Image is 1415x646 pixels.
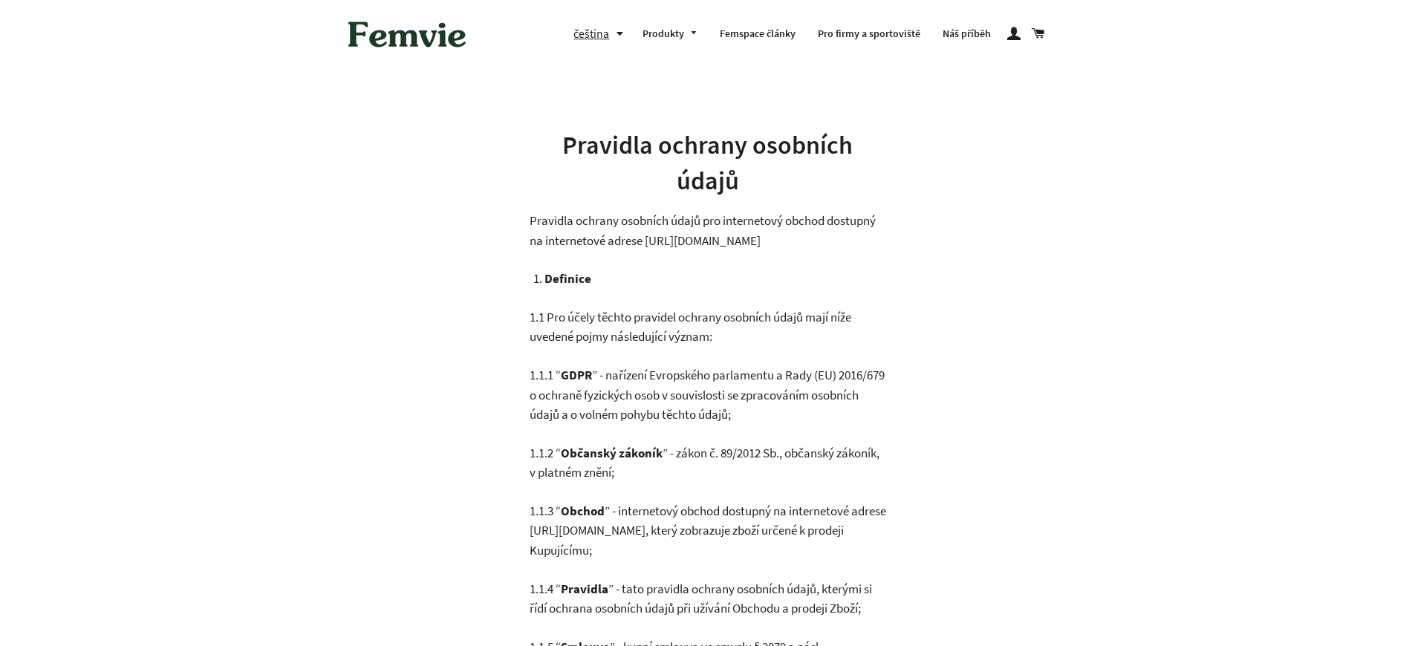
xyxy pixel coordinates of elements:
span: 1.1 Pro účely těchto pravidel ochrany osobních údajů mají níže uvedené pojmy následující význam: [530,309,851,345]
b: GDPR [561,367,592,383]
span: 1.1.4 “ [530,581,561,597]
a: Femspace články [709,15,807,53]
b: Občanský zákoník [561,445,663,461]
a: Produkty [631,15,709,53]
span: Pravidla ochrany osobních údajů pro internetový obchod dostupný na internetové adrese [URL][DOMAI... [530,212,876,249]
span: ” - zákon č. 89/2012 Sb., občanský zákoník, v platném znění; [530,445,879,481]
span: 1.1.1 “ [530,367,561,383]
a: Náš příběh [931,15,1002,53]
span: ” - internetový obchod dostupný na internetové adrese [URL][DOMAIN_NAME], který zobrazuje zboží u... [530,503,886,558]
span: ” - tato pravidla ochrany osobních údajů, kterými si řídí ochrana osobních údajů při užívání Obch... [530,581,872,617]
b: Pravidla [561,581,608,597]
span: ” - nařízení Evropského parlamentu a Rady (EU) 2016/679 o ochraně fyzických osob v souvislosti se... [530,367,885,422]
h1: Pravidla ochrany osobních údajů [530,128,886,198]
span: 1.1.2 “ [530,445,561,461]
b: Obchod [561,503,605,519]
img: Femvie [340,11,474,57]
b: Definice [544,270,591,287]
button: čeština [573,24,631,44]
span: 1.1.3 “ [530,503,561,519]
a: Pro firmy a sportoviště [807,15,931,53]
